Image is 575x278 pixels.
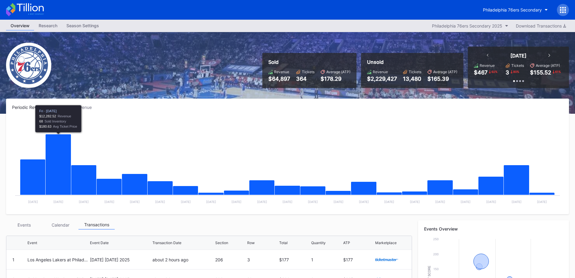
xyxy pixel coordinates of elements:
div: 13,480 [403,76,421,82]
a: Overview [6,21,34,31]
div: Research [34,21,62,30]
text: [DATE] [104,200,114,204]
text: [DATE] [155,200,165,204]
div: Cumulative Revenue [51,105,97,110]
div: Marketplace [375,240,397,245]
text: [DATE] [53,200,63,204]
div: 61 % [554,69,561,74]
div: 80 % [513,69,520,74]
text: [DATE] [130,200,140,204]
text: [DATE] [512,200,522,204]
div: Average (ATP) [326,70,350,74]
div: $178.29 [321,76,350,82]
div: $155.52 [530,69,551,76]
text: [DATE] [435,200,445,204]
div: Tickets [409,70,421,74]
div: Sold [268,59,350,65]
div: 3 [247,257,278,262]
div: Season Settings [62,21,104,30]
div: $177 [279,257,310,262]
text: [DATE] [79,200,89,204]
div: 3 [506,69,509,76]
div: Revenue [480,63,495,68]
text: [DATE] [537,200,547,204]
text: [DATE] [334,200,343,204]
div: $2,229,427 [367,76,397,82]
div: Event [27,240,37,245]
a: Season Settings [62,21,104,31]
text: [DATE] [232,200,241,204]
div: Unsold [367,59,457,65]
div: Philadelphia 76ers Secondary 2025 [432,23,502,28]
div: 1 [311,257,342,262]
div: Tickets [511,63,524,68]
button: Philadelphia 76ers Secondary [478,4,552,15]
button: Download Transactions [513,22,569,30]
div: Total [279,240,288,245]
div: Row [247,240,255,245]
text: [DATE] [308,200,318,204]
text: [DATE] [384,200,394,204]
text: [DATE] [410,200,420,204]
text: [DATE] [486,200,496,204]
text: [DATE] [257,200,267,204]
div: Transactions [78,220,115,230]
div: [DATE] [510,53,526,59]
div: Average (ATP) [536,63,560,68]
text: 200 [433,252,439,256]
div: Average (ATP) [433,70,457,74]
text: [DATE] [28,200,38,204]
div: Event Date [90,240,109,245]
div: 206 [215,257,246,262]
text: [DATE] [181,200,191,204]
div: Revenue [274,70,289,74]
div: ATP [343,240,350,245]
text: [DATE] [359,200,369,204]
div: [DATE] [DATE] 2025 [90,257,151,262]
div: $165.39 [427,76,457,82]
img: ticketmaster.svg [375,258,398,261]
div: Philadelphia 76ers Secondary [483,7,542,12]
div: Quantity [311,240,326,245]
div: Revenue [373,70,388,74]
div: Los Angeles Lakers at Philadelphia 76ers [27,257,88,262]
div: Section [215,240,228,245]
div: Download Transactions [516,23,566,28]
a: Research [34,21,62,31]
div: $64,897 [268,76,290,82]
text: [DATE] [283,200,292,204]
div: Transaction Date [152,240,181,245]
img: Philadelphia_76ers.png [6,43,51,88]
button: Philadelphia 76ers Secondary 2025 [429,22,511,30]
div: 364 [296,76,315,82]
text: [DATE] [206,200,216,204]
div: Periodic Revenue [12,105,51,110]
div: 92 % [491,69,498,74]
div: Tickets [302,70,315,74]
text: 150 [433,267,439,271]
div: Events [6,220,42,230]
svg: Chart title [12,117,563,208]
text: [DATE] [461,200,471,204]
div: $467 [474,69,487,76]
div: $177 [343,257,374,262]
div: 1 [12,257,14,262]
text: 250 [433,237,439,241]
div: Events Overview [424,226,563,231]
div: about 2 hours ago [152,257,213,262]
div: Calendar [42,220,78,230]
